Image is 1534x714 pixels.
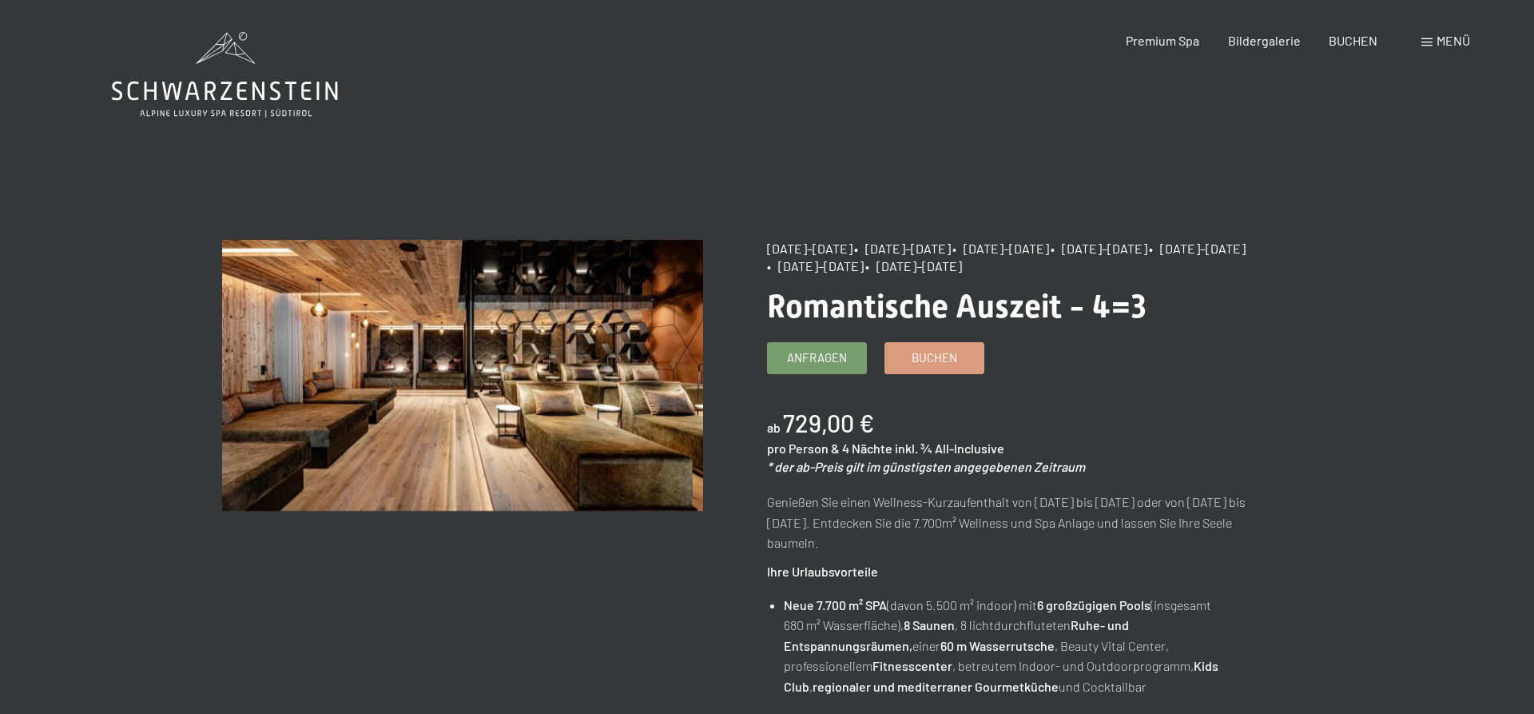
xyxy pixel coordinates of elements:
[813,679,1059,694] strong: regionaler und mediterraner Gourmetküche
[885,343,984,373] a: Buchen
[904,617,955,632] strong: 8 Saunen
[767,241,852,256] span: [DATE]–[DATE]
[784,595,1249,697] li: (davon 5.500 m² indoor) mit (insgesamt 680 m² Wasserfläche), , 8 lichtdurchfluteten einer , Beaut...
[854,241,951,256] span: • [DATE]–[DATE]
[222,240,704,511] img: Romantische Auszeit - 4=3
[872,658,952,673] strong: Fitnesscenter
[784,597,887,612] strong: Neue 7.700 m² SPA
[940,638,1055,653] strong: 60 m Wasserrutsche
[784,658,1218,694] strong: Kids Club
[787,349,847,366] span: Anfragen
[1037,597,1150,612] strong: 6 großzügigen Pools
[767,564,878,579] strong: Ihre Urlaubsvorteile
[1329,33,1377,48] a: BUCHEN
[1051,241,1147,256] span: • [DATE]–[DATE]
[1149,241,1246,256] span: • [DATE]–[DATE]
[767,420,781,435] span: ab
[895,441,1004,456] span: inkl. ¾ All-Inclusive
[784,617,1129,653] strong: Ruhe- und Entspannungsräumen,
[1228,33,1301,48] a: Bildergalerie
[865,258,962,273] span: • [DATE]–[DATE]
[912,349,957,366] span: Buchen
[1126,33,1199,48] a: Premium Spa
[767,459,1085,474] em: * der ab-Preis gilt im günstigsten angegebenen Zeitraum
[768,343,866,373] a: Anfragen
[767,441,840,456] span: pro Person &
[767,258,864,273] span: • [DATE]–[DATE]
[952,241,1049,256] span: • [DATE]–[DATE]
[783,409,874,437] b: 729,00 €
[842,441,892,456] span: 4 Nächte
[767,288,1147,325] span: Romantische Auszeit - 4=3
[1437,33,1470,48] span: Menü
[767,492,1249,553] p: Genießen Sie einen Wellness-Kurzaufenthalt von [DATE] bis [DATE] oder von [DATE] bis [DATE]. Entd...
